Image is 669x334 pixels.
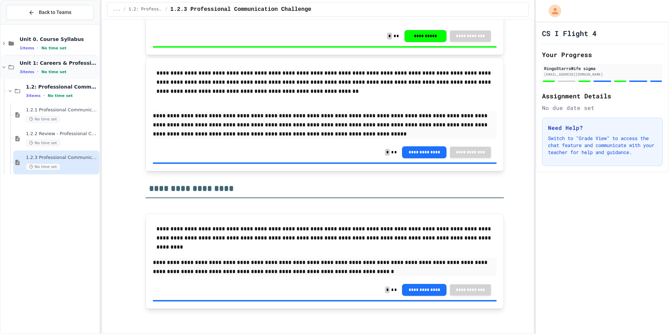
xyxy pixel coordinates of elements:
span: Unit 1: Careers & Professionalism [20,60,98,66]
span: 1.2.1 Professional Communication [26,107,98,113]
span: No time set [48,93,73,98]
span: ... [113,7,121,12]
button: Back to Teams [6,5,94,20]
span: No time set [41,46,66,50]
h1: CS I Flight 4 [542,28,597,38]
div: RingoStarrsWife sigma [544,65,661,71]
span: / [165,7,167,12]
span: 3 items [26,93,41,98]
span: 1 items [20,46,34,50]
span: / [123,7,126,12]
h2: Assignment Details [542,91,663,101]
span: No time set [26,163,60,170]
span: No time set [41,70,66,74]
span: 3 items [20,70,34,74]
span: Unit 0. Course Syllabus [20,36,98,42]
div: No due date set [542,104,663,112]
span: 1.2: Professional Communication [26,84,98,90]
span: • [37,45,38,51]
span: 1.2.3 Professional Communication Challenge [170,5,311,14]
h2: Your Progress [542,50,663,60]
span: • [43,93,45,98]
span: • [37,69,38,75]
span: Back to Teams [39,9,71,16]
h3: Need Help? [548,124,657,132]
span: 1.2.3 Professional Communication Challenge [26,155,98,161]
span: 1.2.2 Review - Professional Communication [26,131,98,137]
div: [EMAIL_ADDRESS][DOMAIN_NAME] [544,72,661,77]
div: My Account [541,3,563,19]
span: 1.2: Professional Communication [128,7,162,12]
p: Switch to "Grade View" to access the chat feature and communicate with your teacher for help and ... [548,135,657,156]
span: No time set [26,116,60,123]
span: No time set [26,140,60,146]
